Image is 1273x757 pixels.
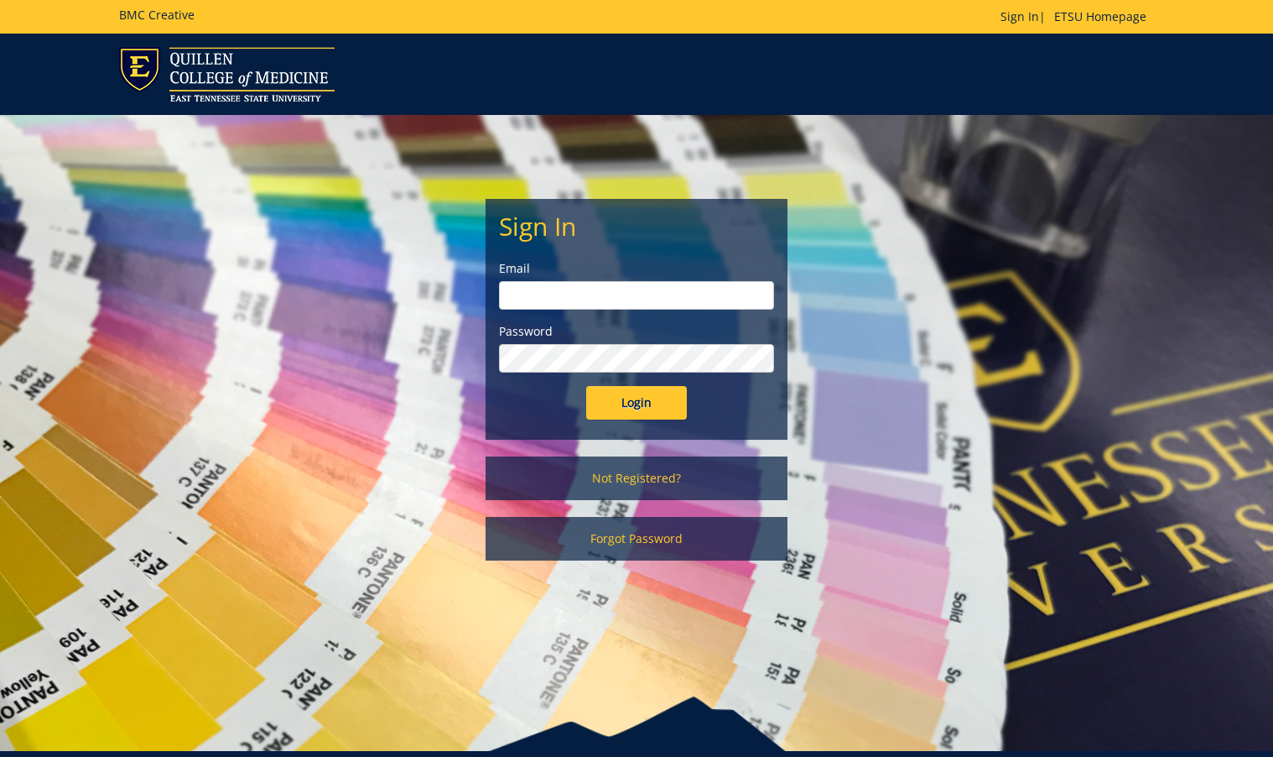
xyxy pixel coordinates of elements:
a: ETSU Homepage [1046,8,1155,24]
h2: Sign In [499,212,774,240]
h5: BMC Creative [119,8,195,21]
input: Login [586,386,687,420]
label: Email [499,260,774,277]
a: Not Registered? [486,457,787,500]
a: Sign In [1000,8,1039,24]
label: Password [499,323,774,340]
img: ETSU logo [119,47,335,102]
a: Forgot Password [486,517,787,561]
p: | [1000,8,1155,25]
